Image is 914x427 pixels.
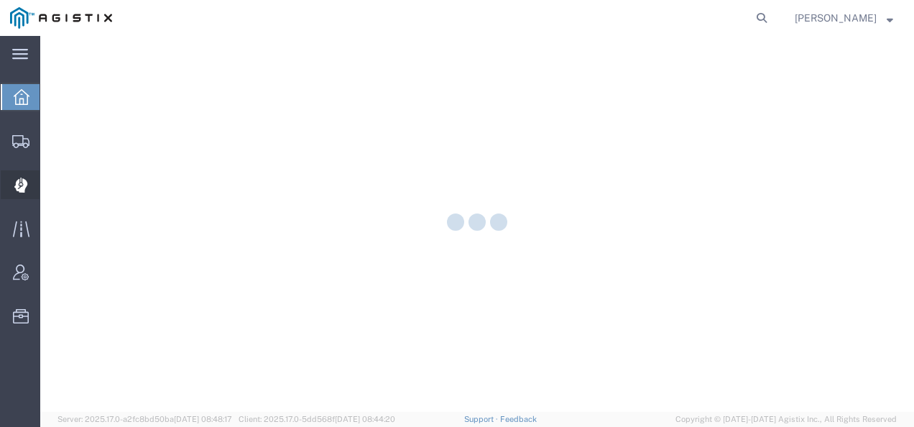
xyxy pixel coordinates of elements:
a: Feedback [500,415,537,423]
span: Client: 2025.17.0-5dd568f [239,415,395,423]
span: Copyright © [DATE]-[DATE] Agistix Inc., All Rights Reserved [675,413,897,426]
span: Jessica Carr [795,10,877,26]
img: logo [10,7,112,29]
span: Server: 2025.17.0-a2fc8bd50ba [57,415,232,423]
button: [PERSON_NAME] [794,9,894,27]
span: [DATE] 08:44:20 [335,415,395,423]
span: [DATE] 08:48:17 [174,415,232,423]
a: Support [464,415,500,423]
